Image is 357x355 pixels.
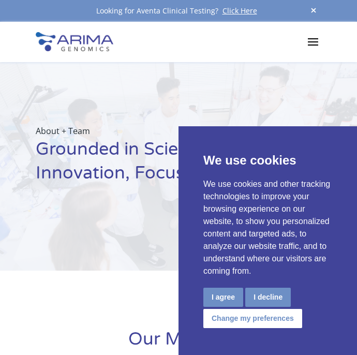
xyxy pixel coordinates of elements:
img: Arima-Genomics-logo [36,32,113,51]
p: We use cookies [203,151,332,170]
p: We use cookies and other tracking technologies to improve your browsing experience on our website... [203,178,332,277]
p: About + Team [36,124,321,138]
h1: Grounded in Science, Driven by Innovation, Focused on Health [36,138,321,193]
button: I decline [245,288,291,307]
a: Click Here [218,6,261,16]
button: I agree [203,288,243,307]
button: Change my preferences [203,309,302,328]
div: Looking for Aventa Clinical Testing? [36,4,321,18]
